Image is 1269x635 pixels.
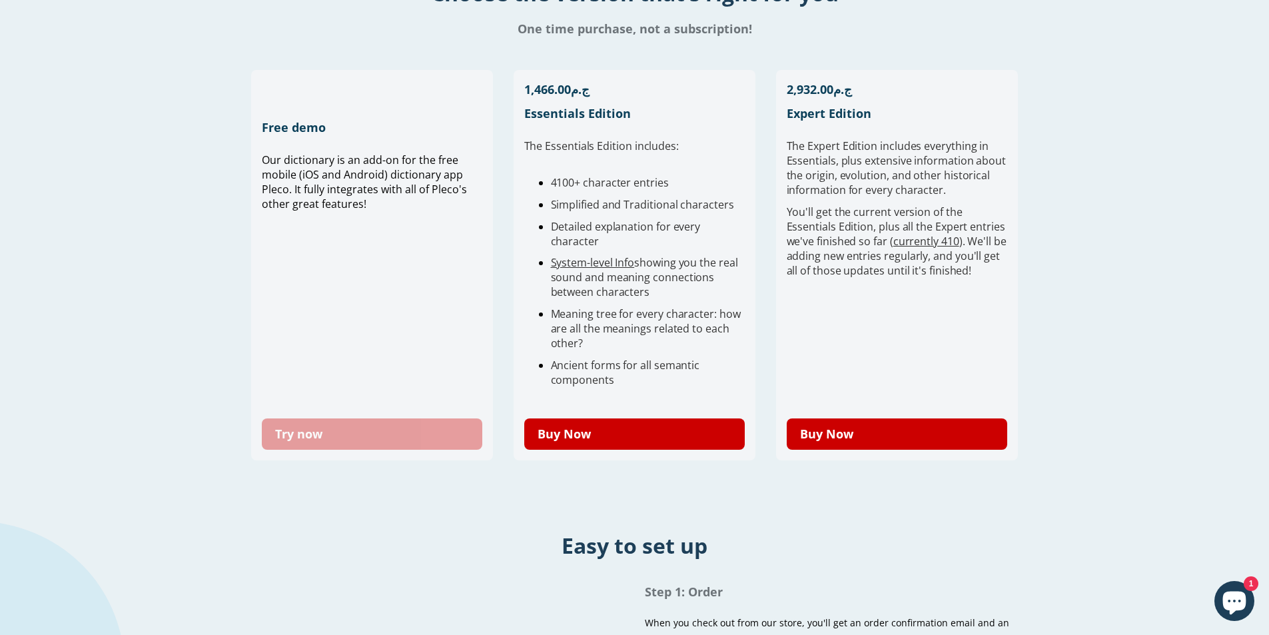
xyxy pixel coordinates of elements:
h1: Step 1: Order [645,584,1024,600]
h1: Essentials Edition [524,105,745,121]
span: You'll get the current version of the Essentials Edition, plus all the Expert entries we've finis... [787,205,1007,278]
span: Detailed explanation for every character [551,219,701,249]
a: Try now [262,418,483,450]
span: showing you the real sound and meaning connections between characters [551,255,738,299]
span: The Essentials Edition includes: [524,139,679,153]
inbox-online-store-chat: Shopify online store chat [1210,581,1258,624]
a: currently 410 [893,234,959,249]
span: Our dictionary is an add-on for the free mobile (iOS and Android) dictionary app Pleco. It fully ... [262,153,467,211]
span: ج.م1,466.00 [524,81,590,97]
span: Meaning tree for every character: how are all the meanings related to each other? [551,307,741,350]
span: Ancient forms for all semantic components [551,358,700,387]
h1: Free demo [262,119,483,135]
span: verything in Essentials, plus extensive information about the origin, evolution, and other histor... [787,139,1006,197]
span: The Expert Edition includes e [787,139,931,153]
a: Buy Now [524,418,745,450]
a: System-level Info [551,255,635,270]
span: Simplified and Traditional characters [551,197,734,212]
h1: Expert Edition [787,105,1008,121]
a: Buy Now [787,418,1008,450]
span: 4100+ character entries [551,175,669,190]
span: ج.م2,932.00 [787,81,852,97]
